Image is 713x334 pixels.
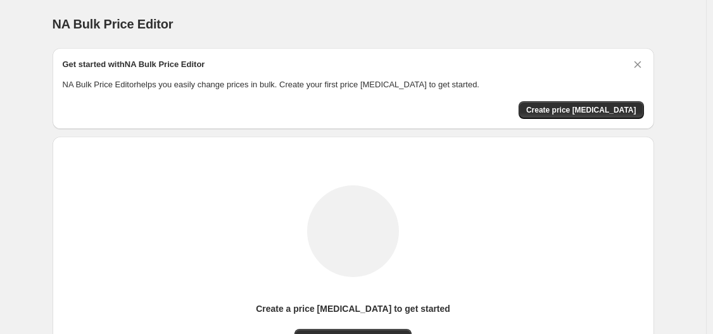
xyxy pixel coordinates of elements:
span: NA Bulk Price Editor [53,17,174,31]
p: NA Bulk Price Editor helps you easily change prices in bulk. Create your first price [MEDICAL_DAT... [63,78,644,91]
p: Create a price [MEDICAL_DATA] to get started [256,302,450,315]
h2: Get started with NA Bulk Price Editor [63,58,205,71]
button: Dismiss card [631,58,644,71]
button: Create price change job [519,101,644,119]
span: Create price [MEDICAL_DATA] [526,105,636,115]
